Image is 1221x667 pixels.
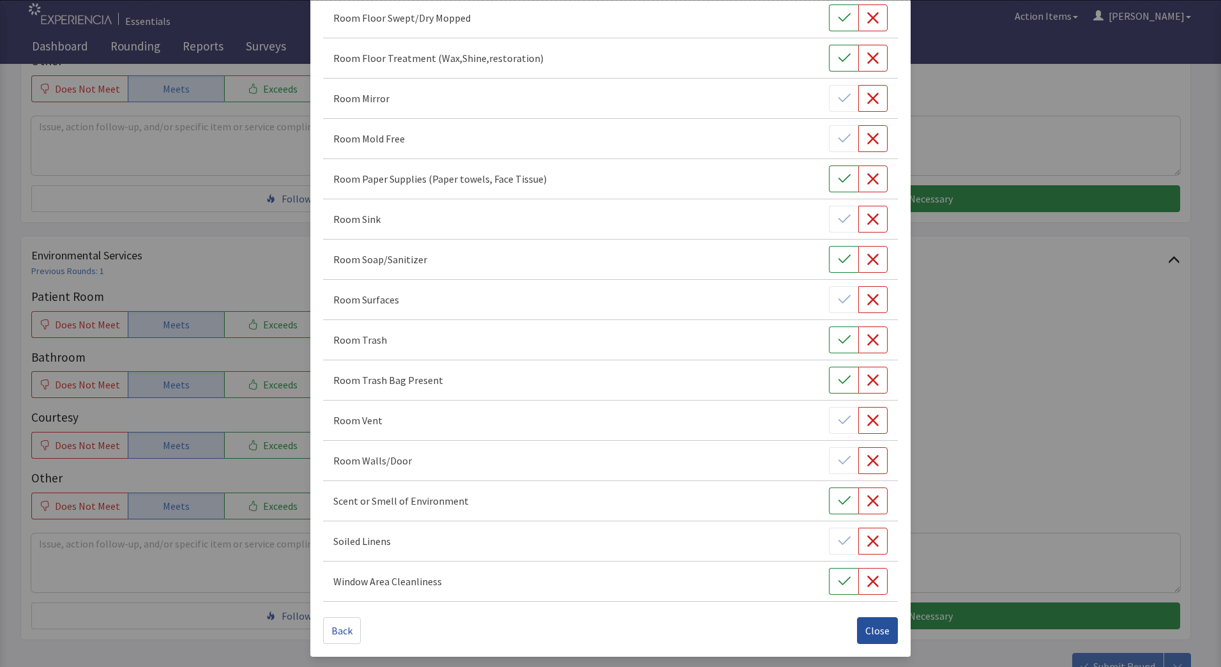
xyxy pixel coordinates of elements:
p: Soiled Linens [333,533,391,549]
p: Scent or Smell of Environment [333,493,469,509]
p: Room Floor Swept/Dry Mopped [333,10,471,26]
p: Room Floor Treatment (Wax,Shine,restoration) [333,50,543,66]
p: Room Mold Free [333,131,405,146]
span: Close [865,623,890,638]
p: Room Trash [333,332,387,348]
p: Window Area Cleanliness [333,574,442,589]
p: Room Mirror [333,91,390,106]
p: Room Walls/Door [333,453,412,468]
span: Back [331,623,353,638]
p: Room Vent [333,413,383,428]
p: Room Surfaces [333,292,399,307]
p: Room Soap/Sanitizer [333,252,427,267]
p: Room Sink [333,211,381,227]
button: Close [857,617,898,644]
button: Back [323,617,361,644]
p: Room Paper Supplies (Paper towels, Face Tissue) [333,171,547,187]
p: Room Trash Bag Present [333,372,443,388]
